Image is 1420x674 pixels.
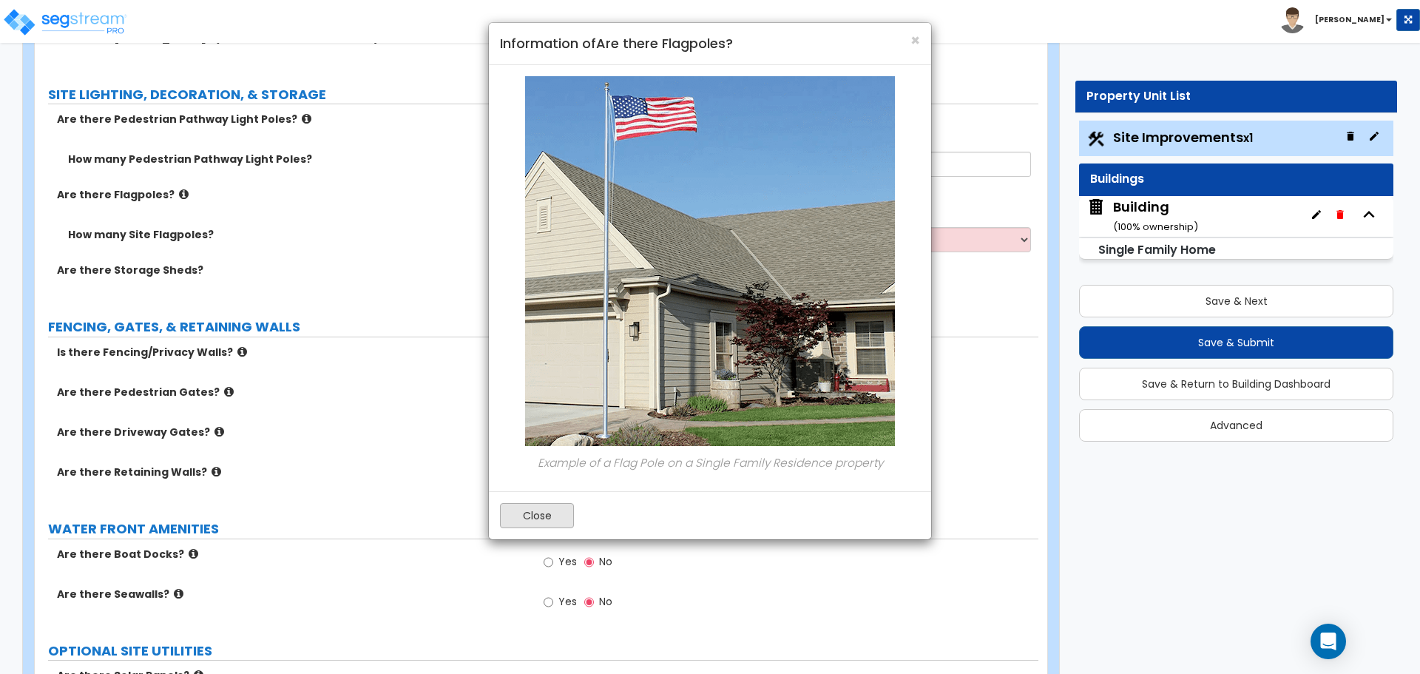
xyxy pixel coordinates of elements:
img: flag-min.png [525,76,895,446]
button: Close [910,33,920,48]
button: Close [500,503,574,528]
h4: Information of Are there Flagpoles? [500,34,920,53]
span: × [910,30,920,51]
i: Example of a Flag Pole on a Single Family Residence property [538,455,883,471]
div: Open Intercom Messenger [1311,624,1346,659]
